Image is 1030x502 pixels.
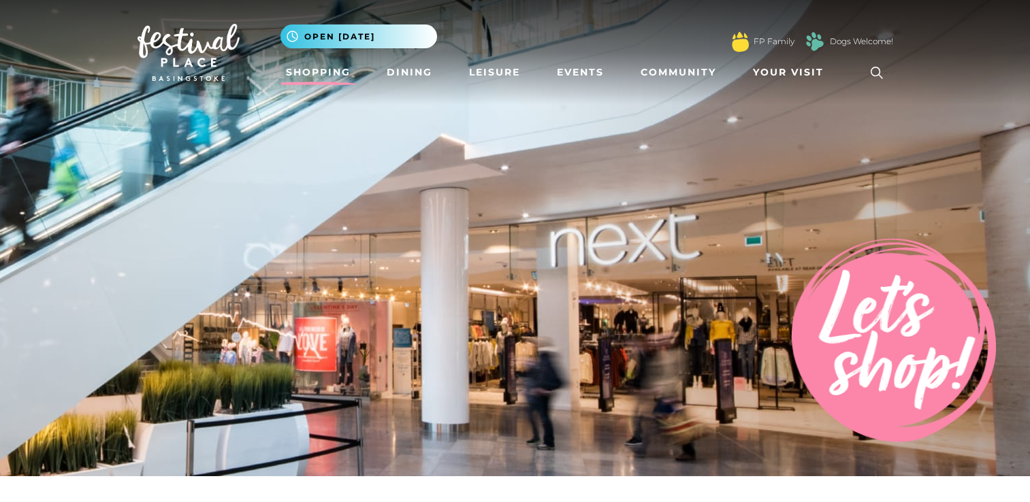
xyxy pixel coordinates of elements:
[280,24,437,48] button: Open [DATE]
[830,35,893,48] a: Dogs Welcome!
[635,60,722,85] a: Community
[304,31,375,43] span: Open [DATE]
[280,60,356,85] a: Shopping
[464,60,526,85] a: Leisure
[551,60,609,85] a: Events
[753,65,824,80] span: Your Visit
[138,24,240,81] img: Festival Place Logo
[381,60,438,85] a: Dining
[747,60,836,85] a: Your Visit
[754,35,794,48] a: FP Family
